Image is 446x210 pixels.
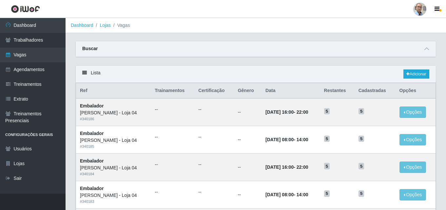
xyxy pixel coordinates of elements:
[80,144,147,149] div: # 340185
[359,163,364,169] span: 5
[265,109,294,115] time: [DATE] 16:00
[297,164,308,170] time: 22:00
[71,23,93,28] a: Dashboard
[399,189,426,200] button: Opções
[324,136,330,142] span: 5
[359,108,364,115] span: 5
[66,18,446,33] nav: breadcrumb
[80,164,147,171] div: [PERSON_NAME] - Loja 04
[80,103,104,108] strong: Embalador
[399,106,426,118] button: Opções
[76,66,436,83] div: Lista
[234,153,262,181] td: --
[80,199,147,204] div: # 340183
[155,161,190,168] ul: --
[80,137,147,144] div: [PERSON_NAME] - Loja 04
[234,98,262,126] td: --
[80,171,147,177] div: # 340184
[265,164,308,170] strong: -
[198,106,230,113] ul: --
[111,22,130,29] li: Vagas
[297,137,308,142] time: 14:00
[198,161,230,168] ul: --
[194,83,234,99] th: Certificação
[265,192,308,197] strong: -
[396,83,436,99] th: Opções
[359,190,364,197] span: 5
[11,5,40,13] img: CoreUI Logo
[76,83,151,99] th: Ref
[155,189,190,196] ul: --
[155,106,190,113] ul: --
[198,189,230,196] ul: --
[399,134,426,145] button: Opções
[320,83,355,99] th: Restantes
[80,116,147,122] div: # 340186
[324,190,330,197] span: 5
[403,69,429,79] a: Adicionar
[265,164,294,170] time: [DATE] 16:00
[262,83,320,99] th: Data
[80,192,147,199] div: [PERSON_NAME] - Loja 04
[80,131,104,136] strong: Embalador
[80,158,104,163] strong: Embalador
[297,192,308,197] time: 14:00
[234,181,262,208] td: --
[297,109,308,115] time: 22:00
[82,46,98,51] strong: Buscar
[265,109,308,115] strong: -
[355,83,396,99] th: Cadastradas
[198,134,230,141] ul: --
[324,163,330,169] span: 5
[80,109,147,116] div: [PERSON_NAME] - Loja 04
[234,83,262,99] th: Gênero
[265,192,294,197] time: [DATE] 08:00
[100,23,110,28] a: Lojas
[265,137,294,142] time: [DATE] 08:00
[265,137,308,142] strong: -
[155,134,190,141] ul: --
[234,126,262,154] td: --
[151,83,194,99] th: Trainamentos
[359,136,364,142] span: 5
[399,162,426,173] button: Opções
[80,186,104,191] strong: Embalador
[324,108,330,115] span: 5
